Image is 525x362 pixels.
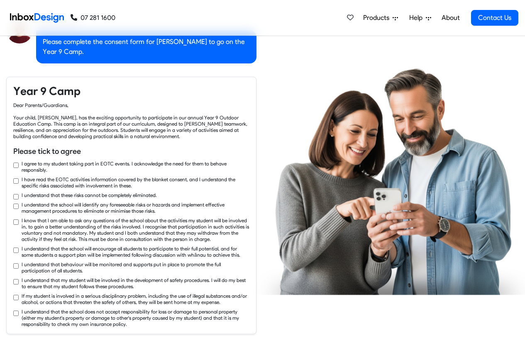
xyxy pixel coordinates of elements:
label: I have read the EOTC activities information covered by the blanket consent, and I understand the ... [22,176,249,189]
a: Contact Us [471,10,518,26]
div: Please complete the consent form for [PERSON_NAME] to go on the Year 9 Camp. [36,30,256,63]
span: Products [363,13,393,23]
span: Help [409,13,426,23]
label: If my student is involved in a serious disciplinary problem, including the use of illegal substan... [22,293,249,305]
label: I understand that my student will be involved in the development of safety procedures. I will do ... [22,277,249,289]
div: Dear Parents/Guardians, Your child, [PERSON_NAME], has the exciting opportunity to participate in... [13,102,249,139]
h4: Year 9 Camp [13,84,249,99]
label: I understand that the school will encourage all students to participate to their full potential, ... [22,245,249,258]
label: I understand that behaviour will be monitored and supports put in place to promote the full parti... [22,261,249,274]
label: I understand the school will identify any foreseeable risks or hazards and implement effective ma... [22,202,249,214]
label: I understand that the school does not accept responsibility for loss or damage to personal proper... [22,309,249,327]
label: I understand that these risks cannot be completely eliminated. [22,192,157,198]
label: I know that I am able to ask any questions of the school about the activities my student will be ... [22,217,249,242]
label: I agree to my student taking part in EOTC events. I acknowledge the need for them to behave respo... [22,160,249,173]
a: About [439,10,462,26]
a: Products [360,10,401,26]
a: Help [406,10,435,26]
a: 07 281 1600 [71,13,115,23]
h6: Please tick to agree [13,146,249,157]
